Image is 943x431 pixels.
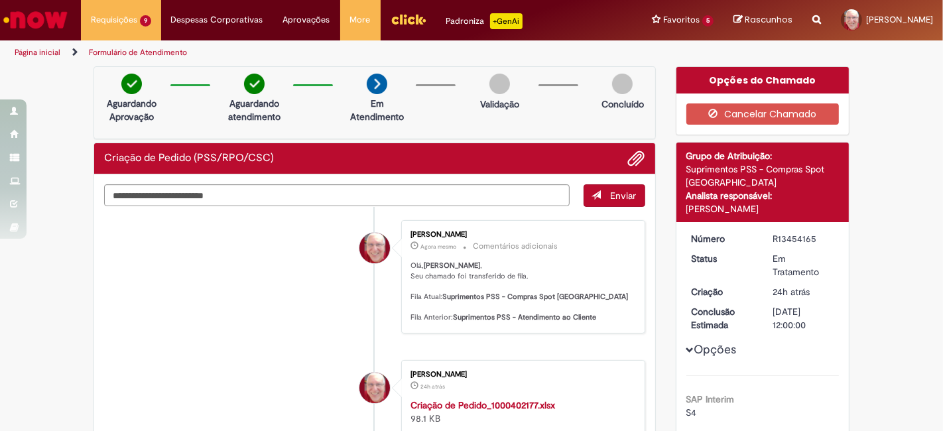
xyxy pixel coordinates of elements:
[10,40,619,65] ul: Trilhas de página
[686,202,840,215] div: [PERSON_NAME]
[410,399,631,425] div: 98.1 KB
[686,189,840,202] div: Analista responsável:
[773,286,810,298] span: 24h atrás
[89,47,187,58] a: Formulário de Atendimento
[244,74,265,94] img: check-circle-green.png
[391,9,426,29] img: click_logo_yellow_360x200.png
[222,97,286,123] p: Aguardando atendimento
[480,97,519,111] p: Validação
[367,74,387,94] img: arrow-next.png
[866,14,933,25] span: [PERSON_NAME]
[702,15,714,27] span: 5
[104,184,570,206] textarea: Digite sua mensagem aqui...
[104,153,274,164] h2: Criação de Pedido (PSS/RPO/CSC) Histórico de tíquete
[410,231,631,239] div: [PERSON_NAME]
[686,149,840,162] div: Grupo de Atribuição:
[359,233,390,263] div: Fernando Cesar Ferreira
[283,13,330,27] span: Aprovações
[420,243,456,251] span: Agora mesmo
[359,373,390,403] div: Fernando Cesar Ferreira
[420,383,445,391] span: 24h atrás
[676,67,849,93] div: Opções do Chamado
[773,252,834,278] div: Em Tratamento
[733,14,792,27] a: Rascunhos
[140,15,151,27] span: 9
[121,74,142,94] img: check-circle-green.png
[420,243,456,251] time: 28/08/2025 17:59:39
[682,252,763,265] dt: Status
[611,190,637,202] span: Enviar
[1,7,70,33] img: ServiceNow
[686,406,697,418] span: S4
[350,13,371,27] span: More
[171,13,263,27] span: Despesas Corporativas
[345,97,409,123] p: Em Atendimento
[686,162,840,189] div: Suprimentos PSS - Compras Spot [GEOGRAPHIC_DATA]
[773,305,834,332] div: [DATE] 12:00:00
[682,285,763,298] dt: Criação
[410,399,555,411] a: Criação de Pedido_1000402177.xlsx
[628,150,645,167] button: Adicionar anexos
[91,13,137,27] span: Requisições
[490,13,523,29] p: +GenAi
[663,13,700,27] span: Favoritos
[686,103,840,125] button: Cancelar Chamado
[424,261,480,271] b: [PERSON_NAME]
[601,97,644,111] p: Concluído
[745,13,792,26] span: Rascunhos
[99,97,164,123] p: Aguardando Aprovação
[682,232,763,245] dt: Número
[773,285,834,298] div: 27/08/2025 18:25:08
[489,74,510,94] img: img-circle-grey.png
[453,312,596,322] b: Suprimentos PSS - Atendimento ao Cliente
[446,13,523,29] div: Padroniza
[473,241,558,252] small: Comentários adicionais
[420,383,445,391] time: 27/08/2025 18:25:04
[410,261,631,323] p: Olá, , Seu chamado foi transferido de fila. Fila Atual: Fila Anterior:
[15,47,60,58] a: Página inicial
[773,286,810,298] time: 27/08/2025 18:25:08
[442,292,628,302] b: Suprimentos PSS - Compras Spot [GEOGRAPHIC_DATA]
[410,371,631,379] div: [PERSON_NAME]
[686,393,735,405] b: SAP Interim
[682,305,763,332] dt: Conclusão Estimada
[584,184,645,207] button: Enviar
[612,74,633,94] img: img-circle-grey.png
[773,232,834,245] div: R13454165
